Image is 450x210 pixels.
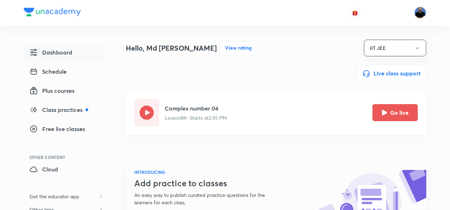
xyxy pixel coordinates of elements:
span: Class practices [29,106,88,114]
iframe: Help widget launcher [387,182,442,202]
a: Schedule [24,64,103,81]
a: Class practices [24,103,103,119]
h6: Get the educator app [24,190,85,203]
a: Free live classes [24,122,103,138]
p: An easy way to publish curated practice questions for the learners for each class. [134,191,282,206]
p: Lesson 88 • Starts at 2:45 PM [165,114,227,121]
span: Cloud [29,165,58,174]
img: Md Afroj [414,7,426,19]
h5: Complex number 04 [165,104,227,113]
span: Schedule [29,67,67,76]
span: Plus courses [29,86,74,95]
button: avatar [349,7,361,18]
img: Company Logo [24,8,81,16]
button: IIT JEE [364,40,426,56]
button: Live class support [356,65,426,82]
button: View rating [220,41,257,55]
a: Dashboard [24,45,103,62]
span: Dashboard [29,48,72,57]
h4: Hello, Md [PERSON_NAME] [126,43,217,53]
h3: Add practice to classes [134,178,282,188]
img: avatar [352,10,358,16]
span: Free live classes [29,125,85,133]
a: Company Logo [24,8,81,18]
h6: INTRODUCING [134,169,282,175]
button: Go live [372,104,418,121]
a: Plus courses [24,84,103,100]
div: Other Content [29,155,103,159]
a: Cloud [24,162,103,178]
